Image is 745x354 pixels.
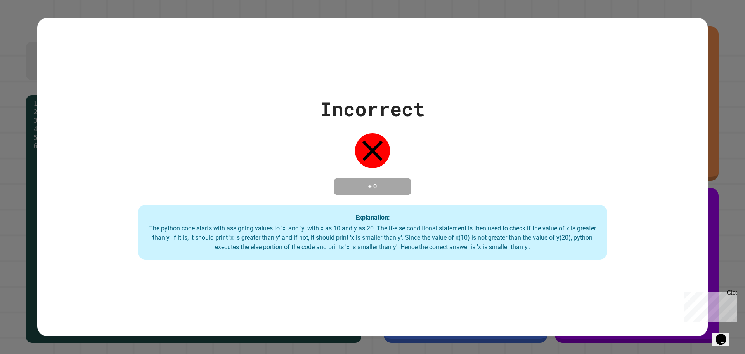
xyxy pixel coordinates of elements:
h4: + 0 [341,182,404,191]
div: The python code starts with assigning values to 'x' and 'y' with x as 10 and y as 20. The if-else... [146,224,599,252]
div: Chat with us now!Close [3,3,54,49]
iframe: chat widget [681,289,737,322]
iframe: chat widget [712,323,737,346]
strong: Explanation: [355,213,390,221]
div: Incorrect [320,94,425,124]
